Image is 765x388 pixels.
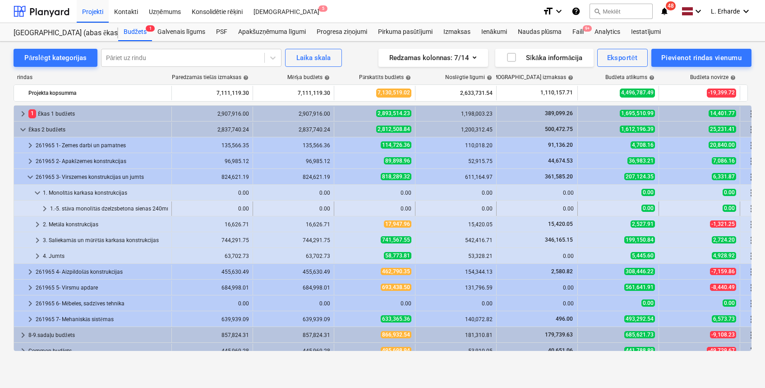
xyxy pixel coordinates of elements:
span: 1,612,196.39 [620,126,655,133]
div: 2,633,731.54 [419,86,493,100]
div: 639,939.09 [175,316,249,323]
div: 455,630.49 [257,269,330,275]
span: -49,729.67 [707,347,736,354]
span: Vairāk darbību [746,219,757,230]
span: L. Erharde [711,8,740,15]
span: 25,231.41 [709,126,736,133]
div: 2,837,740.24 [175,126,249,133]
a: Naudas plūsma [512,23,567,41]
div: 0.00 [500,285,574,291]
span: keyboard_arrow_down [18,124,28,135]
span: 6,331.87 [712,173,736,180]
span: -9,108.23 [710,331,736,338]
div: 96,985.12 [175,158,249,164]
div: 16,626.71 [175,221,249,228]
span: Vairāk darbību [746,314,757,325]
button: Eksportēt [597,49,648,67]
span: 58,773.81 [384,252,411,259]
div: Laika skala [296,52,331,64]
span: Vairāk darbību [746,140,757,151]
span: help [485,75,492,80]
div: 261965 2- Apakšzemes konstrukcijas [36,154,168,168]
span: 500,472.75 [544,126,574,132]
div: Galvenais līgums [152,23,211,41]
div: 1. Monolītās karkasa konstrukcijas [43,186,168,200]
div: rindas [14,74,171,81]
span: 308,446.22 [624,268,655,275]
span: 5,445.60 [631,252,655,259]
div: 154,344.13 [419,269,493,275]
div: 684,998.01 [175,285,249,291]
span: 561,641.91 [624,284,655,291]
i: keyboard_arrow_down [693,6,704,17]
span: 2,580.82 [550,268,574,275]
span: 0.00 [641,299,655,307]
span: help [728,75,736,80]
div: 455,630.49 [175,269,249,275]
div: Paredzamās tiešās izmaksas [172,74,249,81]
button: Laika skala [285,49,342,67]
div: Pirkuma pasūtījumi [373,23,438,41]
div: Sīkāka informācija [506,52,583,64]
span: 0.00 [723,299,736,307]
span: 1 [28,109,36,118]
span: Vairāk darbību [746,330,757,341]
span: 389,099.26 [544,110,574,117]
span: 462,790.35 [381,268,411,275]
div: [DEMOGRAPHIC_DATA] izmaksas [485,74,573,81]
span: 15,420.05 [547,221,574,227]
a: Budžets1 [118,23,152,41]
span: 741,567.55 [381,236,411,243]
span: keyboard_arrow_right [25,156,36,167]
div: 0.00 [338,206,411,212]
div: Ienākumi [476,23,512,41]
span: 633,365.36 [381,315,411,323]
div: Budžeta novirze [690,74,736,81]
span: keyboard_arrow_right [39,203,50,214]
div: 53,328.21 [419,253,493,259]
span: keyboard_arrow_down [32,187,43,198]
div: 0.00 [175,300,249,307]
button: Pievienot rindas vienumu [651,49,751,67]
div: 0.00 [419,300,493,307]
div: 15,420.05 [419,221,493,228]
div: 857,824.31 [175,332,249,338]
div: 445,969.28 [257,348,330,354]
div: 0.00 [257,190,330,196]
div: 140,072.82 [419,316,493,323]
span: keyboard_arrow_right [18,346,28,356]
div: Iestatījumi [626,23,666,41]
div: Projekta kopsumma [28,86,168,100]
span: keyboard_arrow_right [25,140,36,151]
span: help [404,75,411,80]
span: Vairāk darbību [746,172,757,182]
span: help [566,75,573,80]
span: 2,893,514.23 [376,110,411,117]
div: Budžeta atlikums [605,74,654,81]
span: keyboard_arrow_right [32,219,43,230]
span: 0.00 [723,205,736,212]
iframe: Chat Widget [720,345,765,388]
a: Izmaksas [438,23,476,41]
div: 0.00 [257,300,330,307]
span: 207,124.35 [624,173,655,180]
div: 261965 1- Zemes darbi un pamatnes [36,138,168,153]
div: 7,111,119.30 [257,86,330,100]
div: Progresa ziņojumi [311,23,373,41]
span: 9+ [583,25,592,32]
span: 441,788.89 [624,347,655,354]
span: 0.00 [641,205,655,212]
span: 89,898.96 [384,157,411,164]
div: 63,702.73 [257,253,330,259]
div: [GEOGRAPHIC_DATA] (abas ēkas - PRJ2002936 un PRJ2002937) 2601965 [14,28,107,38]
div: 261965 5- Virsmu apdare [36,280,168,295]
a: Analytics [589,23,626,41]
div: 2,907,916.00 [257,111,330,117]
span: Vairāk darbību [746,251,757,262]
span: keyboard_arrow_right [25,266,36,277]
div: 0.00 [500,190,574,196]
div: Apakšuzņēmuma līgumi [233,23,311,41]
span: keyboard_arrow_right [32,251,43,262]
span: 361,585.20 [544,173,574,180]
